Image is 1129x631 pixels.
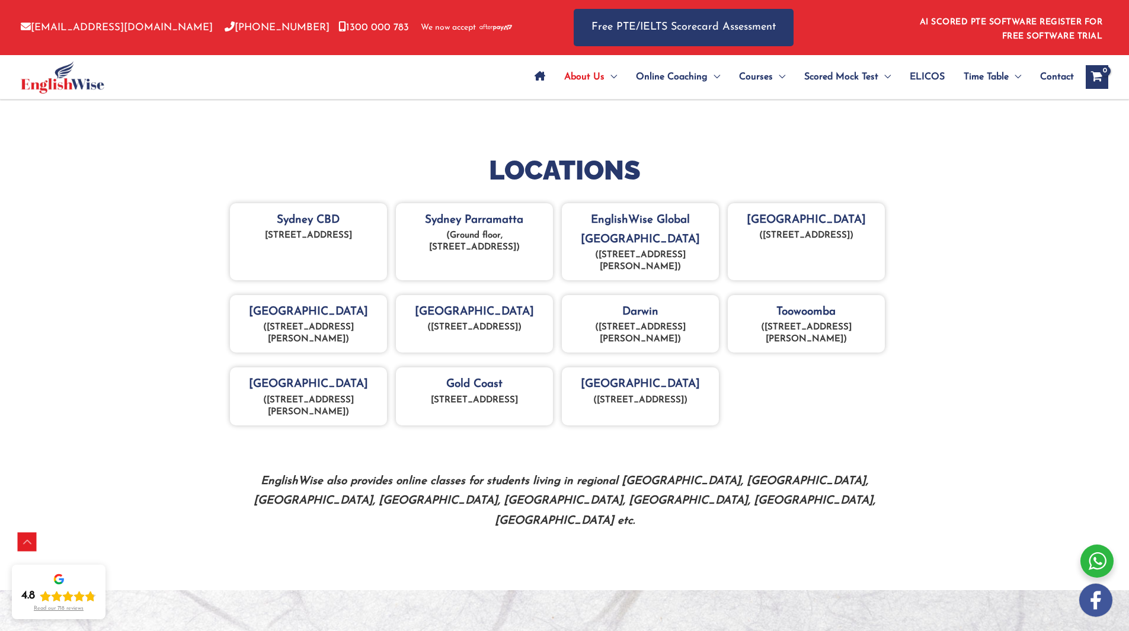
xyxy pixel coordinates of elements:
strong: EnglishWise also provides online classes for students living in regional [GEOGRAPHIC_DATA], [GEOG... [254,476,875,527]
div: Darwin [562,295,719,353]
img: Afterpay-Logo [479,24,512,31]
span: Menu Toggle [773,56,785,98]
span: Courses [739,56,773,98]
div: Read our 718 reviews [34,606,84,612]
span: Menu Toggle [605,56,617,98]
a: [EMAIL_ADDRESS][DOMAIN_NAME] [21,23,213,33]
span: We now accept [421,22,476,34]
p: ([STREET_ADDRESS][PERSON_NAME]) [236,395,381,418]
span: Menu Toggle [878,56,891,98]
div: Rating: 4.8 out of 5 [21,589,96,603]
div: [GEOGRAPHIC_DATA] [230,367,387,425]
div: [GEOGRAPHIC_DATA] [728,203,885,281]
span: Scored Mock Test [804,56,878,98]
p: ([STREET_ADDRESS]) [402,322,547,334]
div: 4.8 [21,589,35,603]
a: About UsMenu Toggle [555,56,626,98]
strong: LOCATIONS [489,155,641,186]
a: AI SCORED PTE SOFTWARE REGISTER FOR FREE SOFTWARE TRIAL [920,18,1103,41]
a: Time TableMenu Toggle [954,56,1031,98]
a: Free PTE/IELTS Scorecard Assessment [574,9,794,46]
span: About Us [564,56,605,98]
span: ELICOS [910,56,945,98]
a: [PHONE_NUMBER] [225,23,330,33]
div: Sydney CBD [230,203,387,281]
nav: Site Navigation: Main Menu [525,56,1074,98]
span: Menu Toggle [708,56,720,98]
div: EnglishWise Global [GEOGRAPHIC_DATA] [562,203,719,281]
div: [GEOGRAPHIC_DATA] [562,367,719,425]
div: Toowoomba [728,295,885,353]
p: [STREET_ADDRESS] [236,230,381,242]
span: Menu Toggle [1009,56,1021,98]
a: Online CoachingMenu Toggle [626,56,730,98]
p: ([STREET_ADDRESS]) [568,395,713,406]
aside: Header Widget 1 [913,8,1108,47]
img: cropped-ew-logo [21,61,104,94]
img: white-facebook.png [1079,584,1112,617]
span: Time Table [964,56,1009,98]
p: ([STREET_ADDRESS][PERSON_NAME]) [568,322,713,345]
span: Contact [1040,56,1074,98]
p: (Ground floor, [STREET_ADDRESS]) [402,230,547,254]
p: ([STREET_ADDRESS]) [734,230,879,242]
p: ([STREET_ADDRESS][PERSON_NAME]) [568,249,713,273]
a: Contact [1031,56,1074,98]
a: 1300 000 783 [338,23,409,33]
p: ([STREET_ADDRESS][PERSON_NAME]) [236,322,381,345]
div: [GEOGRAPHIC_DATA] [230,295,387,353]
a: View Shopping Cart, empty [1086,65,1108,89]
div: Sydney Parramatta [396,203,553,281]
div: [GEOGRAPHIC_DATA] [396,295,553,353]
a: Scored Mock TestMenu Toggle [795,56,900,98]
a: CoursesMenu Toggle [730,56,795,98]
p: ([STREET_ADDRESS][PERSON_NAME]) [734,322,879,345]
p: [STREET_ADDRESS] [402,395,547,406]
div: Gold Coast [396,367,553,425]
span: Online Coaching [636,56,708,98]
a: ELICOS [900,56,954,98]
